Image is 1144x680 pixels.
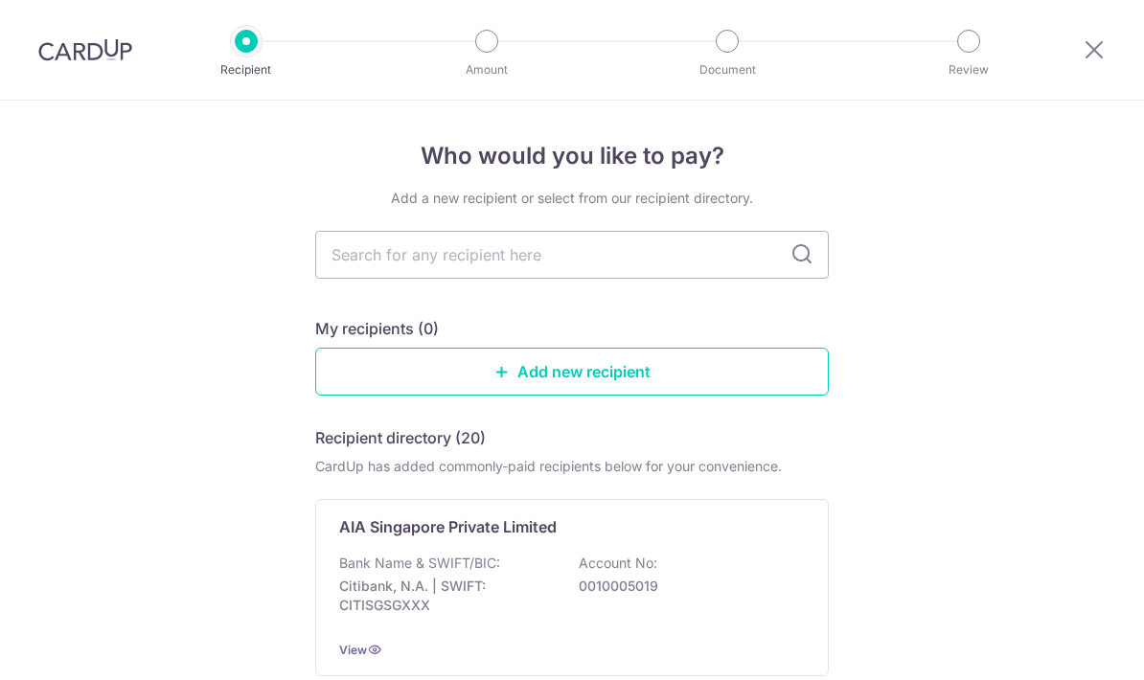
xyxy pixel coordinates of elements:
p: Account No: [579,554,657,573]
input: Search for any recipient here [315,231,829,279]
p: Amount [416,60,558,79]
a: Add new recipient [315,348,829,396]
p: AIA Singapore Private Limited [339,515,557,538]
div: CardUp has added commonly-paid recipients below for your convenience. [315,457,829,476]
p: Citibank, N.A. | SWIFT: CITISGSGXXX [339,577,554,615]
h5: My recipients (0) [315,317,439,340]
div: Add a new recipient or select from our recipient directory. [315,189,829,208]
img: CardUp [38,38,132,61]
p: Document [656,60,798,79]
p: Review [898,60,1040,79]
h4: Who would you like to pay? [315,139,829,173]
p: 0010005019 [579,577,793,596]
h5: Recipient directory (20) [315,426,486,449]
p: Bank Name & SWIFT/BIC: [339,554,500,573]
a: View [339,643,367,657]
p: Recipient [175,60,317,79]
